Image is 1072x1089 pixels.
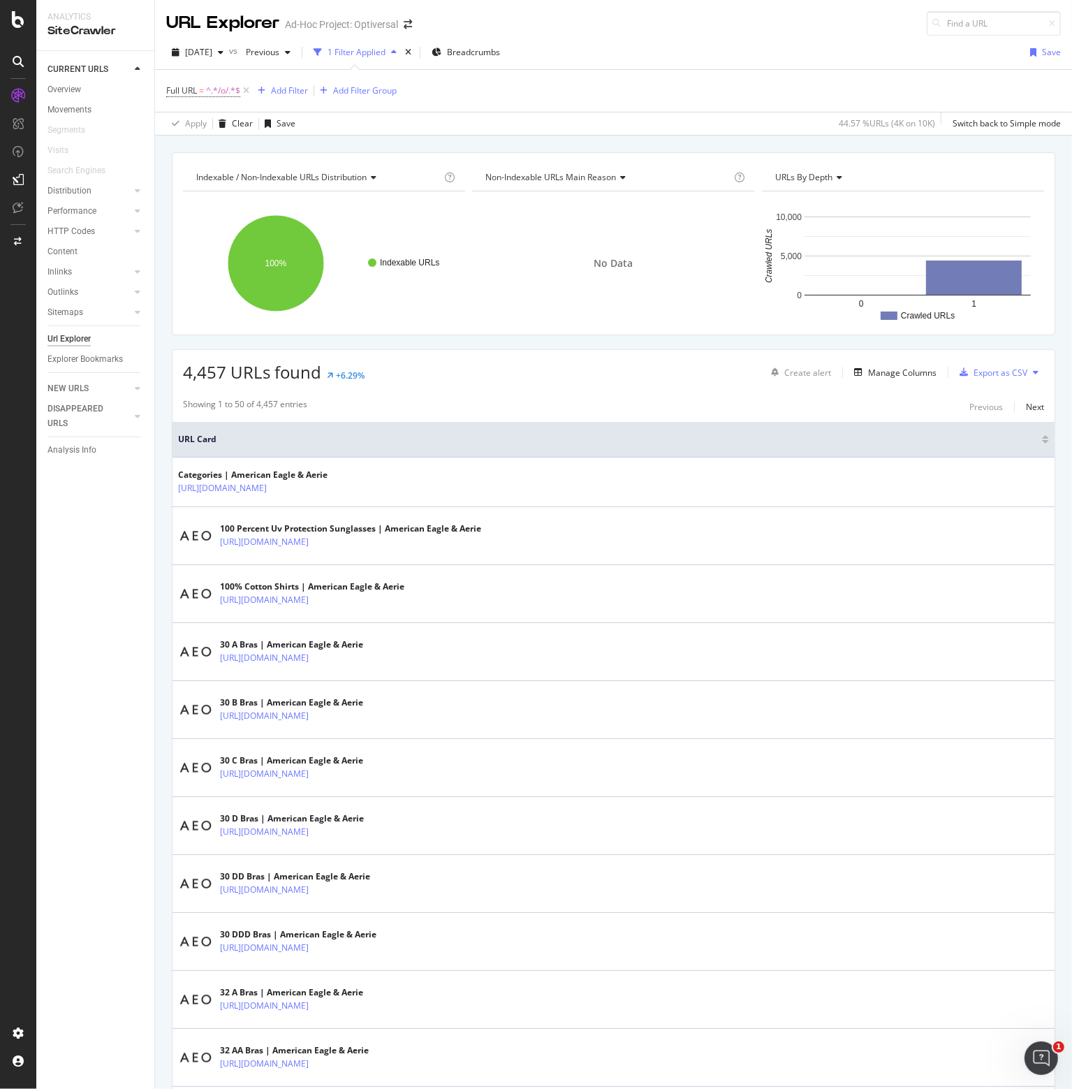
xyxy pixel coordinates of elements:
[220,999,309,1013] a: [URL][DOMAIN_NAME]
[252,82,308,99] button: Add Filter
[166,112,207,135] button: Apply
[483,166,730,189] h4: Non-Indexable URLs Main Reason
[47,305,131,320] a: Sitemaps
[47,123,85,138] div: Segments
[47,184,91,198] div: Distribution
[47,265,131,279] a: Inlinks
[199,85,204,96] span: =
[47,381,131,396] a: NEW URLS
[47,143,82,158] a: Visits
[47,332,145,346] a: Url Explorer
[220,986,363,999] div: 32 A Bras | American Eagle & Aerie
[220,928,376,941] div: 30 DDD Bras | American Eagle & Aerie
[47,11,143,23] div: Analytics
[220,651,309,665] a: [URL][DOMAIN_NAME]
[220,709,309,723] a: [URL][DOMAIN_NAME]
[47,184,131,198] a: Distribution
[240,41,296,64] button: Previous
[166,11,279,35] div: URL Explorer
[1025,1042,1058,1075] iframe: Intercom live chat
[183,203,466,324] svg: A chart.
[220,812,364,825] div: 30 D Bras | American Eagle & Aerie
[974,367,1027,379] div: Export as CSV
[47,82,81,97] div: Overview
[240,46,279,58] span: Previous
[47,402,131,431] a: DISAPPEARED URLS
[839,117,935,129] div: 44.57 % URLs ( 4K on 10K )
[775,171,832,183] span: URLs by Depth
[47,62,108,77] div: CURRENT URLS
[185,117,207,129] div: Apply
[232,117,253,129] div: Clear
[185,46,212,58] span: 2025 Sep. 23rd
[314,82,397,99] button: Add Filter Group
[166,41,229,64] button: [DATE]
[47,244,78,259] div: Content
[47,103,91,117] div: Movements
[947,112,1061,135] button: Switch back to Simple mode
[220,638,363,651] div: 30 A Bras | American Eagle & Aerie
[901,311,955,321] text: Crawled URLs
[859,299,864,309] text: 0
[402,45,414,59] div: times
[220,825,309,839] a: [URL][DOMAIN_NAME]
[183,398,307,415] div: Showing 1 to 50 of 4,457 entries
[178,469,328,481] div: Categories | American Eagle & Aerie
[178,433,1038,446] span: URL Card
[47,62,131,77] a: CURRENT URLS
[285,17,398,31] div: Ad-Hoc Project: Optiversal
[328,46,386,58] div: 1 Filter Applied
[426,41,506,64] button: Breadcrumbs
[969,398,1003,415] button: Previous
[47,305,83,320] div: Sitemaps
[1042,46,1061,58] div: Save
[784,367,831,379] div: Create alert
[971,299,976,309] text: 1
[178,924,213,959] img: main image
[868,367,937,379] div: Manage Columns
[178,692,213,727] img: main image
[781,251,802,261] text: 5,000
[47,443,96,458] div: Analysis Info
[277,117,295,129] div: Save
[772,166,1031,189] h4: URLs by Depth
[47,352,145,367] a: Explorer Bookmarks
[220,593,309,607] a: [URL][DOMAIN_NAME]
[47,204,131,219] a: Performance
[178,866,213,901] img: main image
[213,112,253,135] button: Clear
[47,143,68,158] div: Visits
[447,46,500,58] span: Breadcrumbs
[47,352,123,367] div: Explorer Bookmarks
[308,41,402,64] button: 1 Filter Applied
[797,291,802,300] text: 0
[220,696,363,709] div: 30 B Bras | American Eagle & Aerie
[336,370,365,381] div: +6.29%
[594,256,633,270] span: No Data
[1025,41,1061,64] button: Save
[47,332,91,346] div: Url Explorer
[380,258,439,268] text: Indexable URLs
[47,285,131,300] a: Outlinks
[927,11,1061,36] input: Find a URL
[178,481,267,495] a: [URL][DOMAIN_NAME]
[1026,401,1044,413] div: Next
[178,518,213,553] img: main image
[954,361,1027,383] button: Export as CSV
[47,82,145,97] a: Overview
[178,1040,213,1075] img: main image
[47,265,72,279] div: Inlinks
[953,117,1061,129] div: Switch back to Simple mode
[47,204,96,219] div: Performance
[849,364,937,381] button: Manage Columns
[762,203,1045,324] svg: A chart.
[776,212,802,222] text: 10,000
[183,360,321,383] span: 4,457 URLs found
[271,85,308,96] div: Add Filter
[178,634,213,669] img: main image
[764,229,774,283] text: Crawled URLs
[47,285,78,300] div: Outlinks
[47,163,105,178] div: Search Engines
[333,85,397,96] div: Add Filter Group
[47,443,145,458] a: Analysis Info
